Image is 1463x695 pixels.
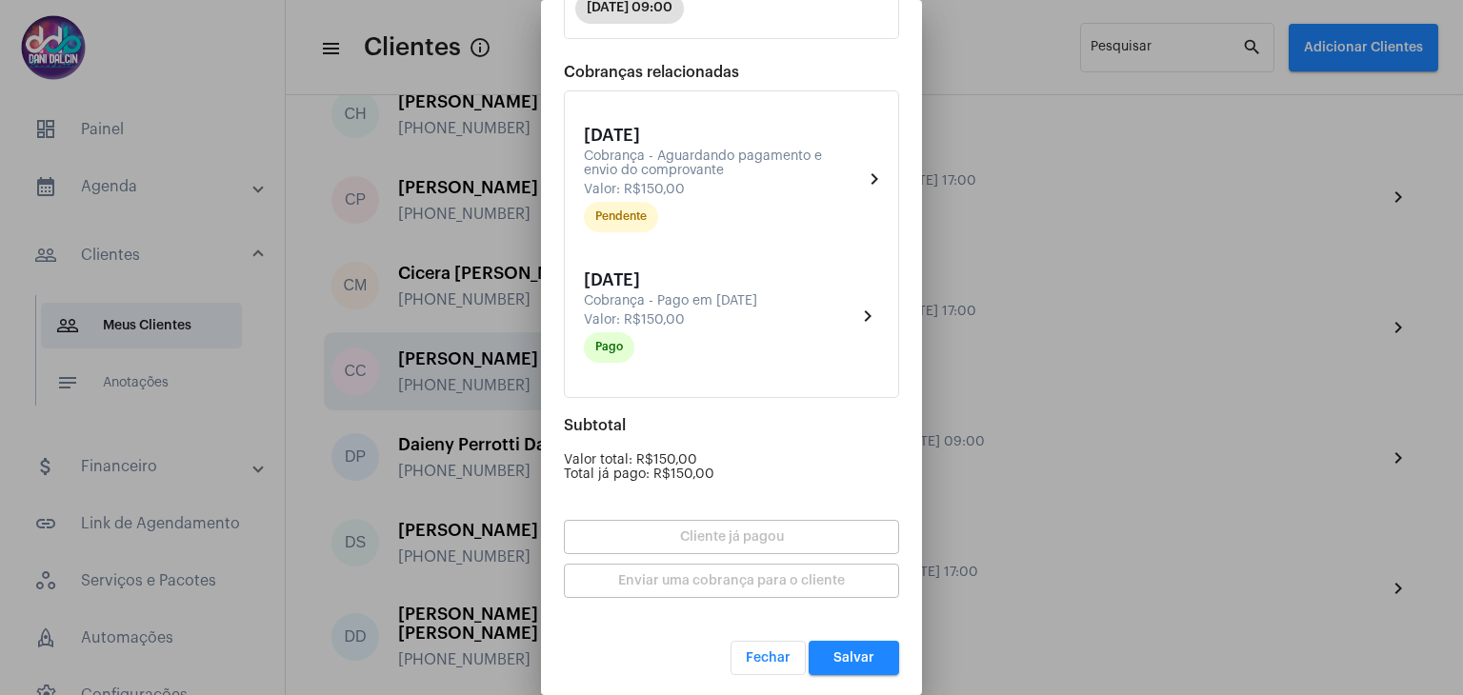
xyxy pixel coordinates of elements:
button: Cliente já pagou [564,520,899,554]
button: Fechar [731,641,806,675]
div: Total já pago: R$150,00 [564,467,899,482]
button: Enviar uma cobrança para o cliente [564,564,899,598]
span: Cliente já pagou [680,530,784,544]
button: Salvar [809,641,899,675]
mat-chip: Pendente [584,202,658,232]
div: Valor: R$150,00 [584,183,858,197]
div: Valor total: R$150,00 [564,453,899,467]
div: Subtotal [564,417,899,434]
mat-icon: chevron_right [856,305,879,328]
span: Salvar [833,651,874,665]
span: Enviar uma cobrança para o cliente [618,574,845,587]
span: Fechar [746,651,791,665]
mat-chip: Pago [584,332,634,363]
div: Valor: R$150,00 [584,313,852,328]
div: Cobrança - Aguardando pagamento e envio do comprovante [584,149,858,178]
div: Cobranças relacionadas [564,64,899,81]
div: [DATE] [584,126,863,145]
div: Cobrança - Pago em [DATE] [584,294,852,308]
mat-icon: chevron_right [863,168,879,190]
div: [DATE] [584,270,856,289]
